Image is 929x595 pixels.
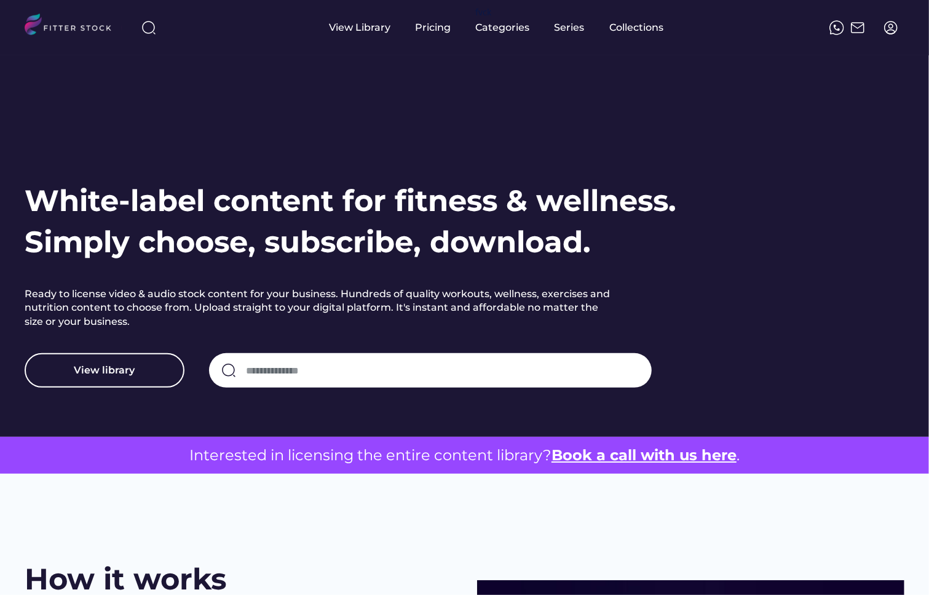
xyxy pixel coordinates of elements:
a: Book a call with us here [551,446,737,464]
img: profile-circle.svg [884,20,898,35]
div: fvck [476,6,492,18]
h2: Ready to license video & audio stock content for your business. Hundreds of quality workouts, wel... [25,287,615,329]
div: Collections [610,21,664,34]
h1: White-label content for fitness & wellness. Simply choose, subscribe, download. [25,180,676,263]
img: search-normal%203.svg [141,20,156,35]
div: Series [555,21,585,34]
img: meteor-icons_whatsapp%20%281%29.svg [829,20,844,35]
div: Pricing [416,21,451,34]
img: Frame%2051.svg [850,20,865,35]
div: Categories [476,21,530,34]
div: View Library [330,21,391,34]
img: LOGO.svg [25,14,122,39]
img: search-normal.svg [221,363,236,378]
button: View library [25,353,184,388]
